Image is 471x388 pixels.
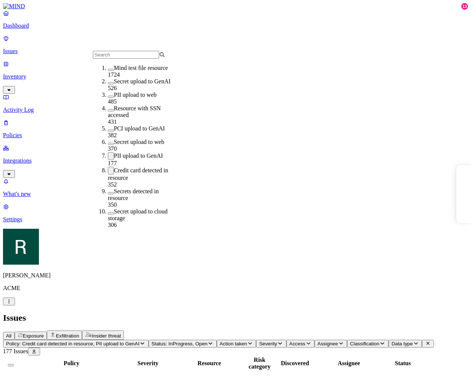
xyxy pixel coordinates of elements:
[3,35,468,55] a: Issues
[317,341,338,347] span: Assignee
[3,61,468,93] a: Inventory
[114,153,163,159] label: PII upload to GenAI
[3,132,468,139] p: Policies
[6,341,139,347] span: Policy: Credit card detected in resource, PII upload to GenAI
[248,357,271,370] div: Risk category
[108,160,117,166] span: 177
[392,341,413,347] span: Data type
[3,313,468,323] h2: Issues
[114,78,171,84] label: Secret upload to GenAI
[114,92,157,98] label: PII upload to web
[108,105,161,118] label: Resource with SSN accessed
[461,3,468,10] div: 13
[108,118,117,125] span: 431
[3,107,468,113] p: Activity Log
[108,132,117,138] span: 382
[3,119,468,139] a: Policies
[380,360,425,367] div: Status
[108,201,117,208] span: 350
[3,229,39,265] img: Ron Rabinovich
[108,145,117,152] span: 370
[93,51,159,59] input: Search
[220,341,247,347] span: Action taken
[3,272,468,279] p: [PERSON_NAME]
[3,157,468,164] p: Integrations
[108,208,168,221] label: Secret upload to cloud storage
[8,364,14,366] button: Select all
[3,191,468,197] p: What's new
[108,222,117,228] span: 306
[3,3,468,10] a: MIND
[19,360,124,367] div: Policy
[108,167,168,181] label: Credit card detected in resource
[3,203,468,223] a: Settings
[3,10,468,29] a: Dashboard
[108,181,117,188] span: 352
[108,188,159,201] label: Secrets detected in resource
[259,341,277,347] span: Severity
[3,48,468,55] p: Issues
[108,98,117,105] span: 485
[319,360,379,367] div: Assignee
[6,333,12,339] span: All
[350,341,380,347] span: Classification
[92,333,121,339] span: Insider threat
[3,216,468,223] p: Settings
[114,65,168,71] label: Mind test file resource
[108,85,117,91] span: 526
[3,145,468,177] a: Integrations
[56,333,79,339] span: Exfiltration
[3,94,468,113] a: Activity Log
[3,178,468,197] a: What's new
[3,285,468,292] p: ACME
[289,341,306,347] span: Access
[114,139,164,145] label: Secret upload to web
[3,348,28,354] span: 177 Issues
[108,71,120,78] span: 1724
[3,73,468,80] p: Inventory
[172,360,247,367] div: Resource
[273,360,317,367] div: Discovered
[152,341,208,347] span: Status: InProgress, Open
[3,22,468,29] p: Dashboard
[23,333,44,339] span: Exposure
[125,360,170,367] div: Severity
[114,125,165,132] label: PCI upload to GenAI
[3,3,25,10] img: MIND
